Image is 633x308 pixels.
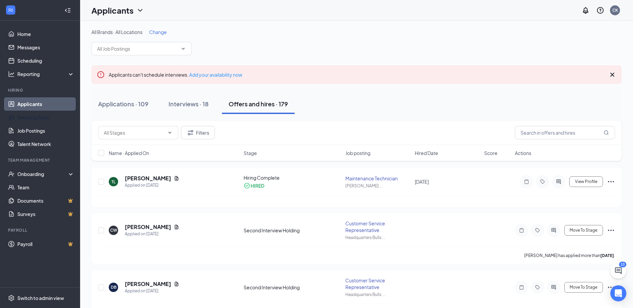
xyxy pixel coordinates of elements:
svg: Note [518,285,526,290]
div: Hiring [8,87,73,93]
div: Applied on [DATE] [125,288,179,294]
span: Job posting [345,150,370,156]
a: Team [17,181,74,194]
div: 13 [619,262,626,267]
div: Second Interview Holding [244,284,342,291]
svg: CheckmarkCircle [244,182,250,189]
button: Move To Stage [564,282,603,293]
span: Actions [515,150,531,156]
h1: Applicants [91,5,133,16]
svg: UserCheck [8,171,15,177]
div: Customer Service Representative [345,220,411,233]
span: Applicants can't schedule interviews. [109,72,242,78]
svg: Collapse [64,7,71,14]
div: Open Intercom Messenger [610,285,626,301]
svg: ActiveChat [550,285,558,290]
span: Name · Applied On [109,150,149,156]
span: View Profile [575,179,597,184]
h5: [PERSON_NAME] [125,280,171,288]
span: Move To Stage [570,228,597,233]
svg: ActiveChat [550,228,558,233]
div: Offers and hires · 179 [229,100,288,108]
svg: Error [97,71,105,79]
svg: Document [174,176,179,181]
svg: QuestionInfo [596,6,604,14]
svg: Note [518,228,526,233]
svg: Ellipses [607,178,615,186]
svg: Note [523,179,531,184]
div: Interviews · 18 [169,100,209,108]
svg: Filter [187,129,195,137]
div: Second Interview Holding [244,227,342,234]
a: Add your availability now [189,72,242,78]
input: All Job Postings [97,45,178,52]
div: Team Management [8,157,73,163]
svg: MagnifyingGlass [604,130,609,135]
button: Move To Stage [564,225,603,236]
span: Move To Stage [570,285,597,290]
a: PayrollCrown [17,237,74,251]
svg: Notifications [582,6,590,14]
button: Filter Filters [181,126,215,139]
svg: Document [174,281,179,287]
div: Headquarters Bulls ... [345,235,411,240]
a: Home [17,27,74,41]
span: Hired Date [415,150,438,156]
a: DocumentsCrown [17,194,74,207]
div: Switch to admin view [17,295,64,301]
div: Applied on [DATE] [125,231,179,237]
svg: ActiveChat [555,179,563,184]
span: Change [149,29,167,35]
svg: ChatActive [614,267,622,275]
svg: Tag [539,179,547,184]
span: Stage [244,150,257,156]
a: Applicants [17,97,74,111]
a: Job Postings [17,124,74,137]
svg: Cross [608,71,616,79]
b: [DATE] [600,253,614,258]
div: HIRED [251,182,264,189]
svg: Settings [8,295,15,301]
svg: Document [174,224,179,230]
span: All Brands · All Locations [91,29,142,35]
div: Applied on [DATE] [125,182,179,189]
h5: [PERSON_NAME] [125,175,171,182]
div: [PERSON_NAME] ... [345,183,411,189]
div: DB [111,284,116,290]
svg: Tag [534,285,542,290]
svg: Ellipses [607,226,615,234]
button: ChatActive [610,263,626,279]
input: All Stages [104,129,165,136]
div: Maintenance Technician [345,175,411,182]
p: [PERSON_NAME] has applied more than . [524,253,615,258]
svg: ChevronDown [167,130,173,135]
h5: [PERSON_NAME] [125,223,171,231]
svg: ChevronDown [136,6,144,14]
a: Scheduling [17,54,74,67]
span: Score [484,150,498,156]
a: Talent Network [17,137,74,151]
div: Hiring Complete [244,174,342,181]
a: Sourcing Tools [17,111,74,124]
div: CW [110,227,117,233]
a: Messages [17,41,74,54]
div: Applications · 109 [98,100,148,108]
div: Headquarters Bulls ... [345,292,411,297]
svg: WorkstreamLogo [7,7,14,13]
div: Onboarding [17,171,69,177]
div: Payroll [8,227,73,233]
svg: ChevronDown [181,46,186,51]
div: TL [111,179,115,185]
span: [DATE] [415,179,429,185]
svg: Ellipses [607,283,615,291]
div: CK [612,7,618,13]
a: SurveysCrown [17,207,74,221]
div: Reporting [17,71,75,77]
div: Customer Service Representative [345,277,411,290]
svg: Tag [534,228,542,233]
button: View Profile [569,176,603,187]
svg: Analysis [8,71,15,77]
input: Search in offers and hires [515,126,615,139]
